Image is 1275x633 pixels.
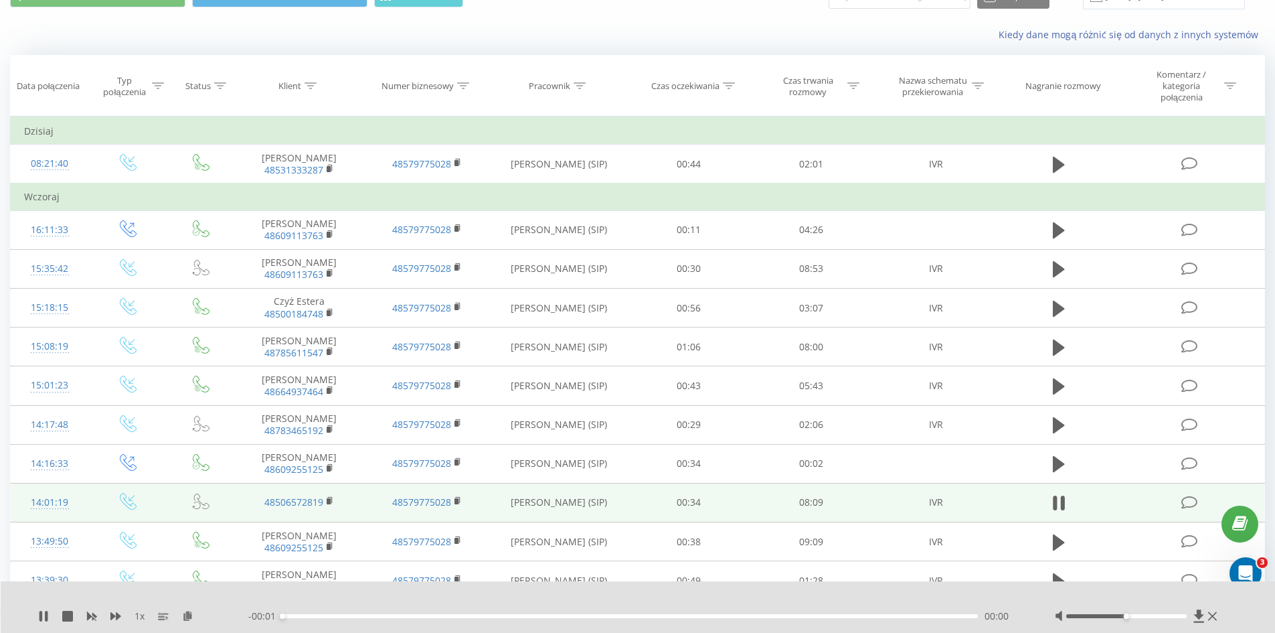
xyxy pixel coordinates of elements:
a: 48579775028 [392,301,451,314]
a: 48500184748 [264,307,323,320]
a: 48579775028 [392,379,451,392]
td: [PERSON_NAME] [236,249,363,288]
td: IVR [872,145,999,184]
a: 48785611547 [264,346,323,359]
div: Czas oczekiwania [651,80,719,92]
div: Accessibility label [1124,614,1129,619]
td: [PERSON_NAME] [236,405,363,444]
div: Czas trwania rozmowy [772,75,844,98]
div: 13:49:50 [24,529,76,555]
td: IVR [872,561,999,600]
a: 48609255125 [264,541,323,554]
div: 08:21:40 [24,151,76,177]
a: 48781289041 [264,580,323,593]
a: 48664937464 [264,385,323,398]
td: IVR [872,249,999,288]
td: 01:06 [628,328,750,366]
a: 48579775028 [392,157,451,170]
td: 05:43 [750,366,873,405]
a: 48609113763 [264,268,323,281]
td: IVR [872,289,999,328]
td: 02:01 [750,145,873,184]
a: 48783465192 [264,424,323,437]
a: 48579775028 [392,223,451,236]
div: Komentarz / kategoria połączenia [1142,69,1221,103]
div: Status [185,80,211,92]
div: Numer biznesowy [381,80,454,92]
td: [PERSON_NAME] (SIP) [491,210,628,249]
td: 00:34 [628,444,750,483]
td: 04:26 [750,210,873,249]
div: Typ połączenia [100,75,148,98]
td: [PERSON_NAME] [236,210,363,249]
a: 48579775028 [392,457,451,470]
td: [PERSON_NAME] (SIP) [491,328,628,366]
td: 00:43 [628,366,750,405]
td: [PERSON_NAME] (SIP) [491,483,628,522]
td: IVR [872,483,999,522]
td: IVR [872,522,999,561]
td: 03:07 [750,289,873,328]
a: 48609113763 [264,229,323,242]
a: Kiedy dane mogą różnić się od danych z innych systemów [999,28,1265,41]
a: 48579775028 [392,262,451,275]
span: - 00:01 [248,610,282,623]
td: 00:44 [628,145,750,184]
td: 02:06 [750,405,873,444]
td: IVR [872,366,999,405]
div: Klient [278,80,301,92]
td: [PERSON_NAME] [236,328,363,366]
td: 00:11 [628,210,750,249]
a: 48531333287 [264,163,323,176]
td: 00:02 [750,444,873,483]
a: 48579775028 [392,340,451,353]
div: Data połączenia [17,80,80,92]
td: [PERSON_NAME] (SIP) [491,289,628,328]
td: IVR [872,405,999,444]
td: 08:00 [750,328,873,366]
td: IVR [872,328,999,366]
td: 00:56 [628,289,750,328]
a: 48579775028 [392,535,451,548]
a: 48579775028 [392,574,451,587]
td: [PERSON_NAME] [236,366,363,405]
td: [PERSON_NAME] (SIP) [491,405,628,444]
td: [PERSON_NAME] (SIP) [491,366,628,405]
td: [PERSON_NAME] [236,522,363,561]
div: 16:11:33 [24,217,76,243]
td: [PERSON_NAME] [236,444,363,483]
td: [PERSON_NAME] [236,145,363,184]
a: 48579775028 [392,496,451,508]
td: 00:30 [628,249,750,288]
div: 15:08:19 [24,334,76,360]
div: Accessibility label [280,614,285,619]
td: Czyż Estera [236,289,363,328]
div: 14:17:48 [24,412,76,438]
td: 08:53 [750,249,873,288]
td: Dzisiaj [11,118,1265,145]
td: 09:09 [750,522,873,561]
td: 00:34 [628,483,750,522]
td: 00:29 [628,405,750,444]
td: 00:38 [628,522,750,561]
a: 48609255125 [264,463,323,476]
td: 08:09 [750,483,873,522]
td: Wczoraj [11,184,1265,210]
td: [PERSON_NAME] (SIP) [491,522,628,561]
div: 15:18:15 [24,295,76,321]
td: 01:28 [750,561,873,600]
div: 14:16:33 [24,451,76,477]
span: 3 [1257,557,1268,568]
td: [PERSON_NAME] (SIP) [491,444,628,483]
a: 48579775028 [392,418,451,431]
td: [PERSON_NAME] [236,561,363,600]
div: Nazwa schematu przekierowania [897,75,968,98]
div: Pracownik [529,80,570,92]
div: Nagranie rozmowy [1025,80,1101,92]
td: 00:49 [628,561,750,600]
td: [PERSON_NAME] (SIP) [491,145,628,184]
iframe: Intercom live chat [1229,557,1262,589]
div: 13:39:30 [24,567,76,593]
a: 48506572819 [264,496,323,508]
td: [PERSON_NAME] (SIP) [491,249,628,288]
